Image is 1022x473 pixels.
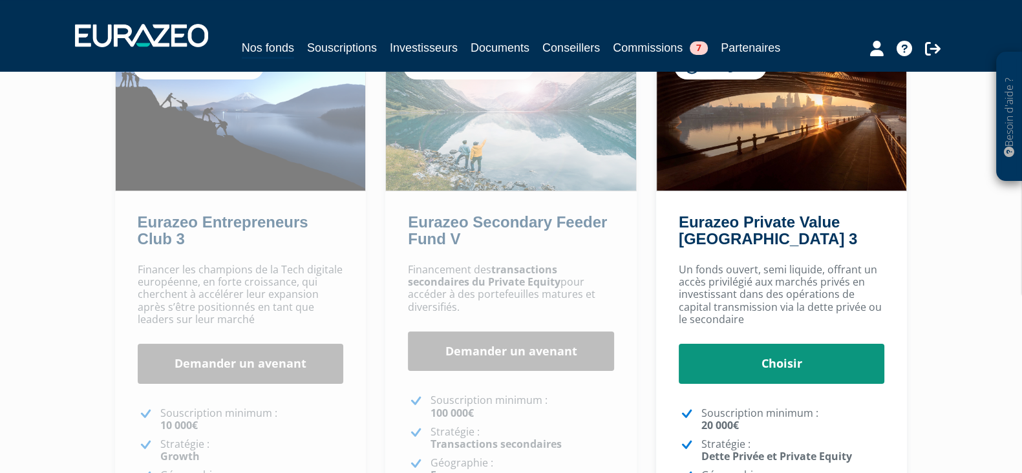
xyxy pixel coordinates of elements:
a: Eurazeo Entrepreneurs Club 3 [138,213,308,247]
a: Eurazeo Secondary Feeder Fund V [408,213,607,247]
p: Un fonds ouvert, semi liquide, offrant un accès privilégié aux marchés privés en investissant dan... [679,264,885,326]
p: Besoin d'aide ? [1002,59,1017,175]
a: Demander un avenant [138,344,344,384]
a: Eurazeo Private Value [GEOGRAPHIC_DATA] 3 [679,213,857,247]
strong: 10 000€ [160,418,198,432]
a: Choisir [679,344,885,384]
p: Stratégie : [431,426,614,450]
img: Eurazeo Private Value Europe 3 [657,39,907,191]
span: 7 [690,41,708,55]
a: Partenaires [721,39,780,57]
p: Souscription minimum : [431,394,614,419]
p: Financer les champions de la Tech digitale européenne, en forte croissance, qui cherchent à accél... [138,264,344,326]
a: Demander un avenant [408,331,614,372]
strong: 20 000€ [701,418,739,432]
a: Conseillers [542,39,600,57]
p: Financement des pour accéder à des portefeuilles matures et diversifiés. [408,264,614,313]
img: Eurazeo Entrepreneurs Club 3 [116,39,366,191]
strong: Dette Privée et Private Equity [701,449,852,463]
img: 1732889491-logotype_eurazeo_blanc_rvb.png [75,24,208,47]
a: Commissions7 [613,39,708,57]
strong: transactions secondaires du Private Equity [408,262,560,289]
a: Investisseurs [390,39,458,57]
img: Eurazeo Secondary Feeder Fund V [386,39,636,191]
p: Stratégie : [701,438,885,463]
strong: Transactions secondaires [431,437,562,451]
a: Nos fonds [242,39,294,59]
p: Souscription minimum : [160,407,344,432]
strong: 100 000€ [431,406,474,420]
p: Souscription minimum : [701,407,885,432]
a: Documents [471,39,529,57]
a: Souscriptions [307,39,377,57]
p: Stratégie : [160,438,344,463]
strong: Growth [160,449,200,463]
